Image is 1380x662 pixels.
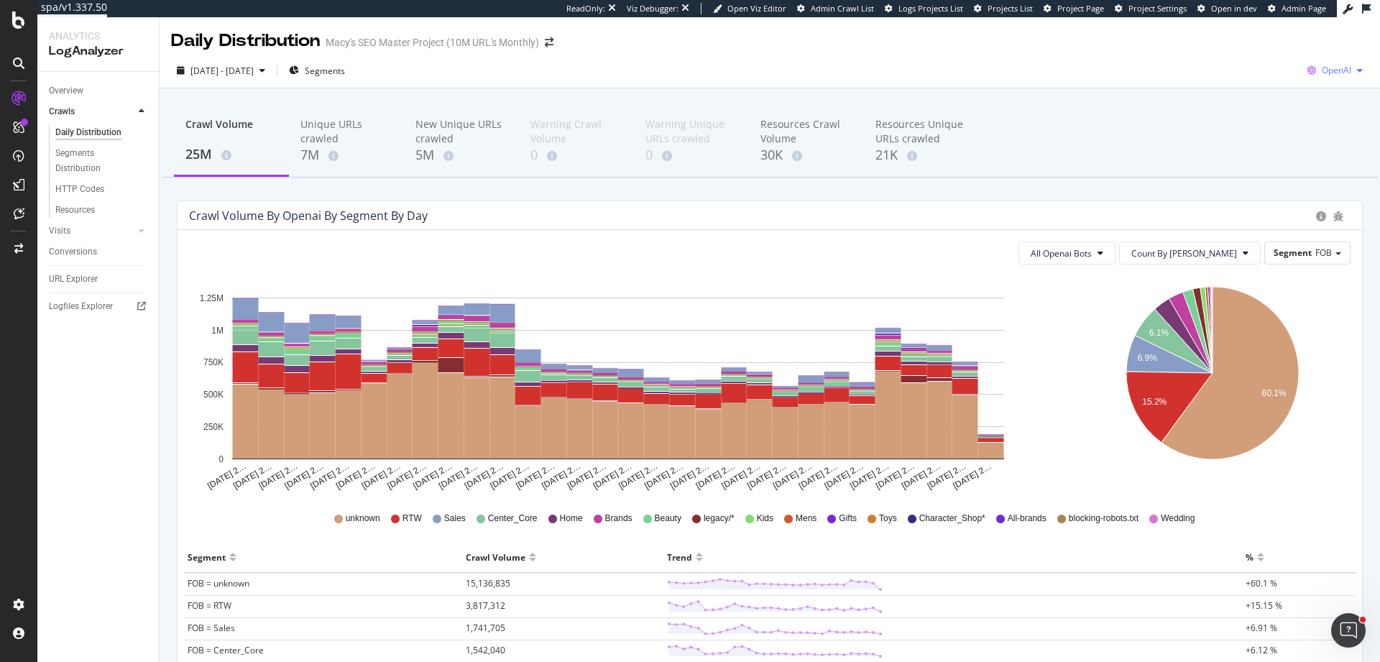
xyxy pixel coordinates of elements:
[55,203,149,218] a: Resources
[655,512,681,525] span: Beauty
[55,125,149,140] a: Daily Distribution
[49,272,98,287] div: URL Explorer
[530,117,622,146] div: Warning Crawl Volume
[560,512,583,525] span: Home
[466,546,525,569] div: Crawl Volume
[919,512,985,525] span: Character_Shop*
[185,145,277,164] div: 25M
[1246,546,1253,569] div: %
[283,59,351,82] button: Segments
[1044,3,1104,14] a: Project Page
[1057,3,1104,14] span: Project Page
[1268,3,1326,14] a: Admin Page
[760,117,852,146] div: Resources Crawl Volume
[49,43,147,60] div: LogAnalyzer
[189,276,1046,492] svg: A chart.
[1119,242,1261,265] button: Count By [PERSON_NAME]
[203,422,224,432] text: 250K
[200,293,224,303] text: 1.25M
[211,326,224,336] text: 1M
[203,358,224,368] text: 750K
[1302,59,1368,82] button: OpenAI
[49,272,149,287] a: URL Explorer
[305,65,345,77] span: Segments
[185,117,277,144] div: Crawl Volume
[55,125,121,140] div: Daily Distribution
[188,644,264,656] span: FOB = Center_Core
[1031,247,1092,259] span: All Openai Bots
[1008,512,1046,525] span: All-brands
[300,117,392,146] div: Unique URLs crawled
[55,146,149,176] a: Segments Distribution
[757,512,773,525] span: Kids
[760,146,852,165] div: 30K
[55,182,104,197] div: HTTP Codes
[545,37,553,47] div: arrow-right-arrow-left
[55,146,135,176] div: Segments Distribution
[1246,599,1282,612] span: +15.15 %
[49,29,147,43] div: Analytics
[1282,3,1326,14] span: Admin Page
[1322,64,1351,76] span: OpenAI
[1211,3,1257,14] span: Open in dev
[171,29,320,53] div: Daily Distribution
[797,3,874,14] a: Admin Crawl List
[875,117,967,146] div: Resources Unique URLs crawled
[49,83,149,98] a: Overview
[1149,328,1169,338] text: 6.1%
[1077,276,1348,492] svg: A chart.
[898,3,963,14] span: Logs Projects List
[188,599,231,612] span: FOB = RTW
[1331,613,1366,648] iframe: Intercom live chat
[49,224,70,239] div: Visits
[605,512,632,525] span: Brands
[1128,3,1187,14] span: Project Settings
[49,104,134,119] a: Crawls
[55,203,95,218] div: Resources
[713,3,786,14] a: Open Viz Editor
[203,390,224,400] text: 500K
[1197,3,1257,14] a: Open in dev
[811,3,874,14] span: Admin Crawl List
[667,546,692,569] div: Trend
[466,622,505,634] span: 1,741,705
[49,224,134,239] a: Visits
[1142,397,1167,407] text: 15.2%
[466,644,505,656] span: 1,542,040
[218,454,224,464] text: 0
[346,512,380,525] span: unknown
[796,512,816,525] span: Mens
[188,546,226,569] div: Segment
[1316,211,1326,221] div: circle-info
[839,512,857,525] span: Gifts
[190,65,254,77] span: [DATE] - [DATE]
[188,622,235,634] span: FOB = Sales
[444,512,466,525] span: Sales
[879,512,897,525] span: Toys
[627,3,678,14] div: Viz Debugger:
[1315,247,1332,259] span: FOB
[402,512,422,525] span: RTW
[300,146,392,165] div: 7M
[49,244,149,259] a: Conversions
[530,146,622,165] div: 0
[1246,644,1277,656] span: +6.12 %
[875,146,967,165] div: 21K
[1246,622,1277,634] span: +6.91 %
[49,299,113,314] div: Logfiles Explorer
[1115,3,1187,14] a: Project Settings
[49,299,149,314] a: Logfiles Explorer
[727,3,786,14] span: Open Viz Editor
[1161,512,1195,525] span: Wedding
[55,182,149,197] a: HTTP Codes
[188,577,249,589] span: FOB = unknown
[415,117,507,146] div: New Unique URLs crawled
[49,244,97,259] div: Conversions
[1018,242,1115,265] button: All Openai Bots
[1274,247,1312,259] span: Segment
[645,117,737,146] div: Warning Unique URLs crawled
[885,3,963,14] a: Logs Projects List
[1069,512,1138,525] span: blocking-robots.txt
